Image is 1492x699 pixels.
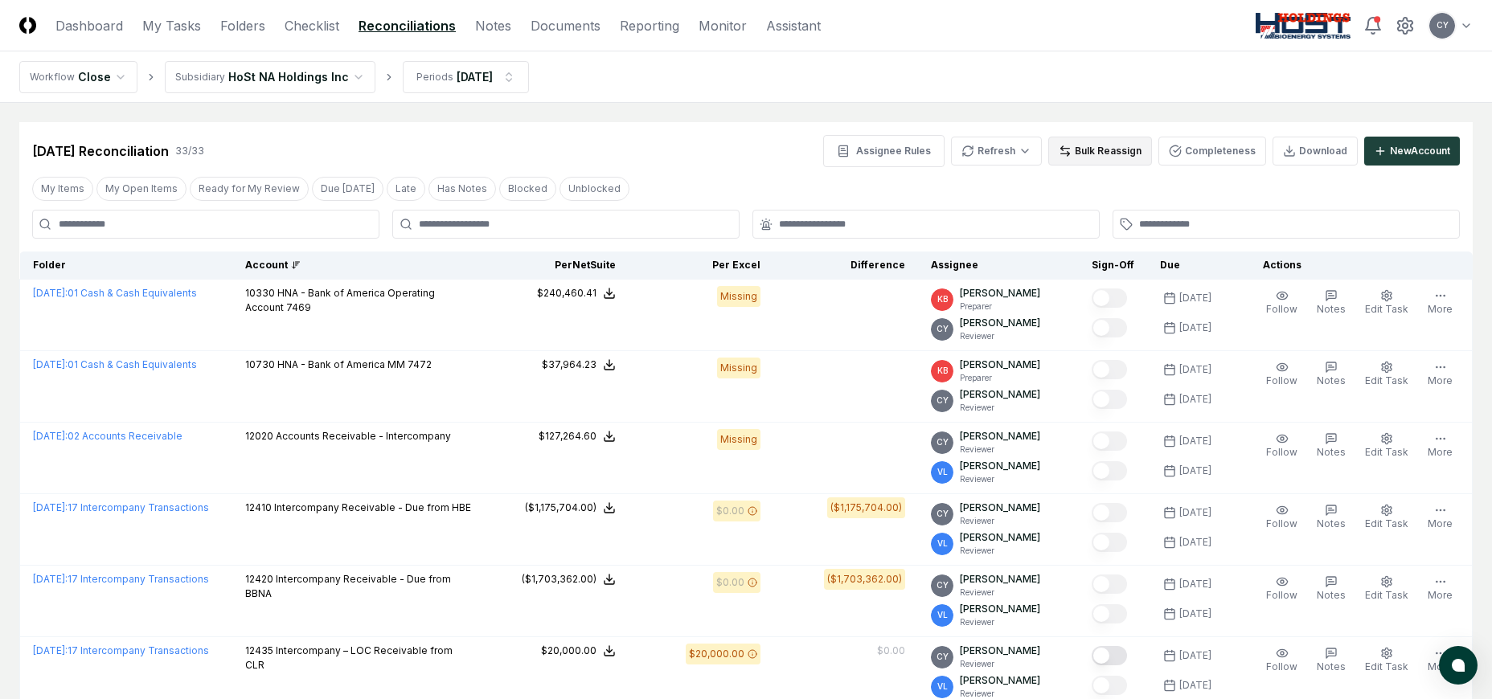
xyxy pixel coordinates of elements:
button: $127,264.60 [539,429,616,444]
span: 10730 [245,358,275,370]
button: Mark complete [1092,533,1127,552]
span: Follow [1266,660,1297,672]
span: Follow [1266,303,1297,315]
th: Sign-Off [1079,251,1147,280]
button: NewAccount [1364,137,1460,166]
p: [PERSON_NAME] [960,673,1040,688]
button: Bulk Reassign [1048,137,1152,166]
button: Mark complete [1092,390,1127,409]
span: VL [937,681,948,693]
span: CY [937,323,949,335]
div: $20,000.00 [541,644,596,658]
div: Subsidiary [175,70,225,84]
div: Missing [717,358,760,378]
a: Folders [220,16,265,35]
span: HNA - Bank of America Operating Account 7469 [245,287,435,313]
span: VL [937,609,948,621]
span: [DATE] : [33,573,68,585]
span: Follow [1266,517,1297,529]
p: [PERSON_NAME] [960,429,1040,444]
button: Follow [1263,358,1301,391]
div: 33 / 33 [175,144,204,158]
button: Due Today [312,177,383,201]
p: Reviewer [960,444,1040,456]
button: Mark complete [1092,646,1127,665]
a: Assistant [766,16,821,35]
span: [DATE] : [33,287,68,299]
div: New Account [1390,144,1450,158]
button: Mark complete [1092,431,1127,451]
div: Periods [416,70,453,84]
p: Reviewer [960,545,1040,557]
a: Documents [531,16,600,35]
div: ($1,703,362.00) [522,572,596,587]
a: Monitor [699,16,747,35]
div: Missing [717,286,760,307]
a: Checklist [285,16,339,35]
nav: breadcrumb [19,61,529,93]
button: Notes [1314,429,1349,463]
button: Notes [1314,572,1349,606]
div: [DATE] [1179,607,1211,621]
button: ($1,703,362.00) [522,572,616,587]
th: Assignee [918,251,1079,280]
span: Follow [1266,374,1297,386]
button: Follow [1263,286,1301,320]
button: Notes [1314,358,1349,391]
button: My Open Items [96,177,186,201]
div: [DATE] [1179,577,1211,591]
p: Reviewer [960,402,1040,414]
button: More [1424,358,1456,391]
div: [DATE] [1179,535,1211,550]
p: Reviewer [960,616,1040,628]
span: Follow [1266,589,1297,601]
span: KB [937,365,948,377]
p: Preparer [960,372,1040,384]
button: Edit Task [1362,358,1412,391]
button: Notes [1314,286,1349,320]
button: atlas-launcher [1439,646,1478,685]
a: [DATE]:17 Intercompany Transactions [33,501,209,513]
a: Dashboard [55,16,123,35]
p: [PERSON_NAME] [960,602,1040,616]
span: 12410 [245,501,272,513]
span: Edit Task [1365,374,1408,386]
span: Intercompany Receivable - Due from BBNA [245,573,451,599]
p: Reviewer [960,473,1040,485]
a: [DATE]:02 Accounts Receivable [33,430,182,442]
div: [DATE] [1179,321,1211,335]
button: Ready for My Review [190,177,309,201]
p: [PERSON_NAME] [960,316,1040,330]
span: CY [937,394,949,407]
span: 12420 [245,573,273,585]
span: Accounts Receivable - Intercompany [276,430,451,442]
button: Assignee Rules [823,135,945,167]
a: My Tasks [142,16,201,35]
span: CY [937,579,949,591]
a: Reconciliations [359,16,456,35]
th: Per NetSuite [484,251,629,280]
p: [PERSON_NAME] [960,358,1040,372]
button: Mark complete [1092,604,1127,623]
button: Periods[DATE] [403,61,529,93]
div: Due [1160,258,1224,272]
span: Follow [1266,446,1297,458]
p: Reviewer [960,330,1040,342]
th: Difference [773,251,918,280]
div: Account [245,258,471,272]
span: [DATE] : [33,501,68,513]
span: [DATE] : [33,358,68,370]
button: Blocked [499,177,556,201]
button: Notes [1314,501,1349,534]
p: Reviewer [960,587,1040,599]
button: Follow [1263,429,1301,463]
button: CY [1428,11,1457,40]
a: [DATE]:17 Intercompany Transactions [33,573,209,585]
span: Notes [1317,374,1346,386]
span: Notes [1317,517,1346,529]
div: $0.00 [716,504,744,518]
th: Per Excel [629,251,773,280]
button: Mark complete [1092,503,1127,522]
div: [DATE] [1179,648,1211,663]
span: [DATE] : [33,430,68,442]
